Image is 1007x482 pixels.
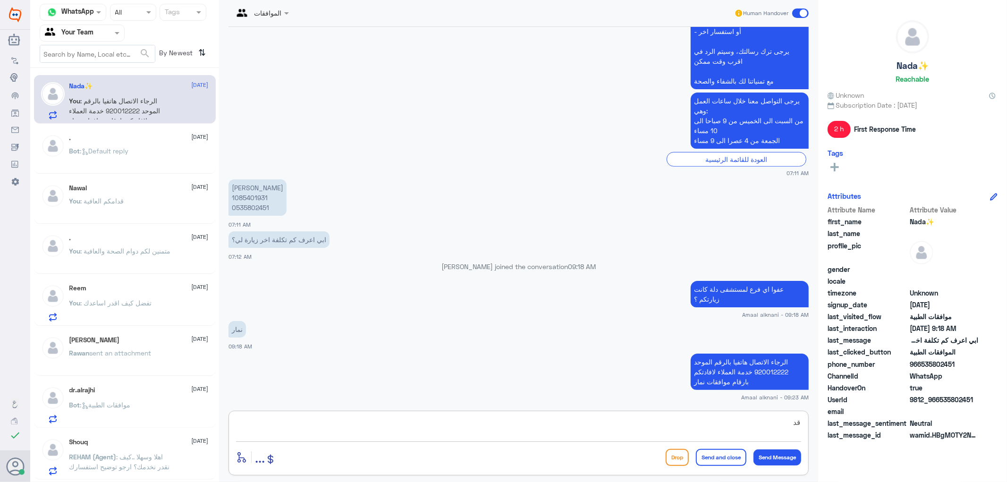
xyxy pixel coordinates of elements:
span: 2025-09-07T04:10:26.394Z [910,300,978,310]
img: yourTeam.svg [45,26,59,40]
span: null [910,406,978,416]
span: Bot [69,147,80,155]
img: defaultAdmin.png [41,82,65,106]
span: 966535802451 [910,359,978,369]
h5: Shouq [69,438,88,446]
span: last_visited_flow [828,312,908,321]
span: [DATE] [192,283,209,291]
span: You [69,197,81,205]
span: wamid.HBgMOTY2NTM1ODAyNDUxFQIAEhgUM0ExNzQyMUIwNkMwM0Y0MkRCOUIA [910,430,978,440]
span: Bot [69,401,80,409]
span: Attribute Value [910,205,978,215]
span: : الرجاء الاتصال هاتفيا بالرقم الموحد 920012222 خدمة العملاء لافادتكم بارقام موافقات نمار [69,97,161,125]
h6: Attributes [828,192,861,200]
i: check [9,430,21,441]
span: [DATE] [192,183,209,191]
span: 2 h [828,121,851,138]
span: 9812_966535802451 [910,395,978,405]
span: Subscription Date : [DATE] [828,100,998,110]
span: locale [828,276,908,286]
p: 7/9/2025, 9:18 AM [228,321,246,338]
span: UserId [828,395,908,405]
span: [DATE] [192,133,209,141]
button: Avatar [6,457,24,475]
img: defaultAdmin.png [897,21,929,53]
span: [DATE] [192,81,209,89]
img: defaultAdmin.png [41,336,65,360]
span: الموافقات الطبية [910,347,978,357]
span: search [139,48,151,59]
span: : موافقات الطبية [80,401,131,409]
span: email [828,406,908,416]
span: You [69,299,81,307]
span: 2 [910,371,978,381]
span: last_message_id [828,430,908,440]
img: defaultAdmin.png [41,386,65,410]
p: [PERSON_NAME] joined the conversation [228,262,809,271]
h5: Rawan Mohammed [69,336,120,344]
span: : متمنين لكم دوام الصحة والعافية [81,247,171,255]
span: موافقات الطبية [910,312,978,321]
span: profile_pic [828,241,908,262]
span: You [69,247,81,255]
span: true [910,383,978,393]
button: search [139,46,151,61]
img: Widebot Logo [9,7,21,22]
h6: Tags [828,149,843,157]
h5: Nawal [69,184,87,192]
span: null [910,276,978,286]
p: 7/9/2025, 7:11 AM [228,179,287,216]
span: ... [255,448,265,465]
h5: Nada✨ [897,60,929,71]
span: 0 [910,418,978,428]
span: Amaal alknani - 09:18 AM [742,311,809,319]
span: [DATE] [192,233,209,241]
p: 7/9/2025, 7:11 AM [691,93,809,149]
div: Tags [163,7,180,19]
h5: Reem [69,284,87,292]
span: Unknown [828,90,864,100]
span: 07:12 AM [228,254,252,260]
img: defaultAdmin.png [41,438,65,462]
span: 07:11 AM [787,169,809,177]
span: last_interaction [828,323,908,333]
h6: Reachable [896,75,930,83]
span: [DATE] [192,335,209,343]
h5: . [69,234,71,242]
span: ابي اعرف كم تكلفة اخر زيارة لي؟ [910,335,978,345]
span: Rawan [69,349,90,357]
img: defaultAdmin.png [910,241,933,264]
span: 09:18 AM [228,343,252,349]
span: Human Handover [744,9,789,17]
button: Send Message [753,449,801,465]
img: defaultAdmin.png [41,134,65,158]
img: defaultAdmin.png [41,284,65,308]
span: First Response Time [854,124,916,134]
span: first_name [828,217,908,227]
span: : Default reply [80,147,129,155]
span: timezone [828,288,908,298]
span: : تفضل كيف اقدر اساعدك [81,299,152,307]
span: last_message [828,335,908,345]
span: last_clicked_button [828,347,908,357]
span: : قدامكم العافية [81,197,124,205]
span: ChannelId [828,371,908,381]
span: [DATE] [192,437,209,445]
button: Send and close [696,449,746,466]
img: defaultAdmin.png [41,234,65,258]
div: العودة للقائمة الرئيسية [667,152,806,167]
span: Amaal alknani - 09:23 AM [741,393,809,401]
span: Unknown [910,288,978,298]
span: 07:11 AM [228,221,251,228]
span: phone_number [828,359,908,369]
button: ... [255,447,265,468]
h5: Nada✨ [69,82,93,90]
span: Attribute Name [828,205,908,215]
span: REHAM (Agent) [69,453,117,461]
h5: dr.alrajhi [69,386,95,394]
i: ⇅ [199,45,206,60]
span: HandoverOn [828,383,908,393]
span: : اهلا وسهلا ..كيف نقدر نخدمك؟ ارجو توضيح استفسارك [69,453,170,471]
h5: . [69,134,71,142]
span: 2025-09-07T06:18:55.9196825Z [910,323,978,333]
